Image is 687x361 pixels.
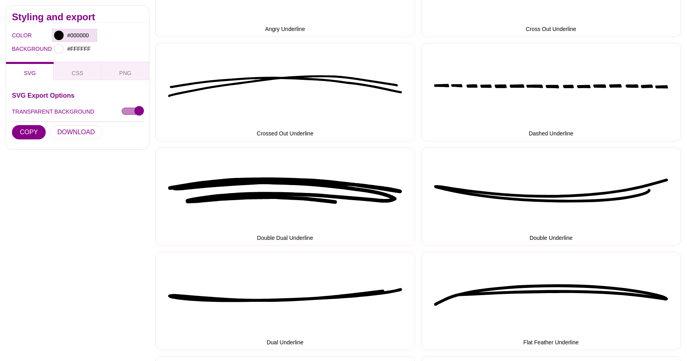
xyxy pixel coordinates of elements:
button: Dual Underline [155,252,415,350]
span: PNG [119,70,131,76]
label: TRANSPARENT BACKGROUND [12,106,94,117]
button: PNG [101,62,149,80]
h3: SVG Export Options [12,92,143,98]
h2: Styling and export [12,14,143,20]
button: Double Underline [421,147,681,246]
button: CSS [54,62,101,80]
button: Dashed Underline [421,43,681,141]
button: DOWNLOAD [49,125,103,139]
label: BACKGROUND [12,44,22,54]
button: Flat Feather Underline [421,252,681,350]
label: COLOR [12,30,22,41]
button: COPY [12,125,46,139]
button: Crossed Out Underline [155,43,415,141]
span: CSS [72,70,83,76]
button: Double Dual Underline [155,147,415,246]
